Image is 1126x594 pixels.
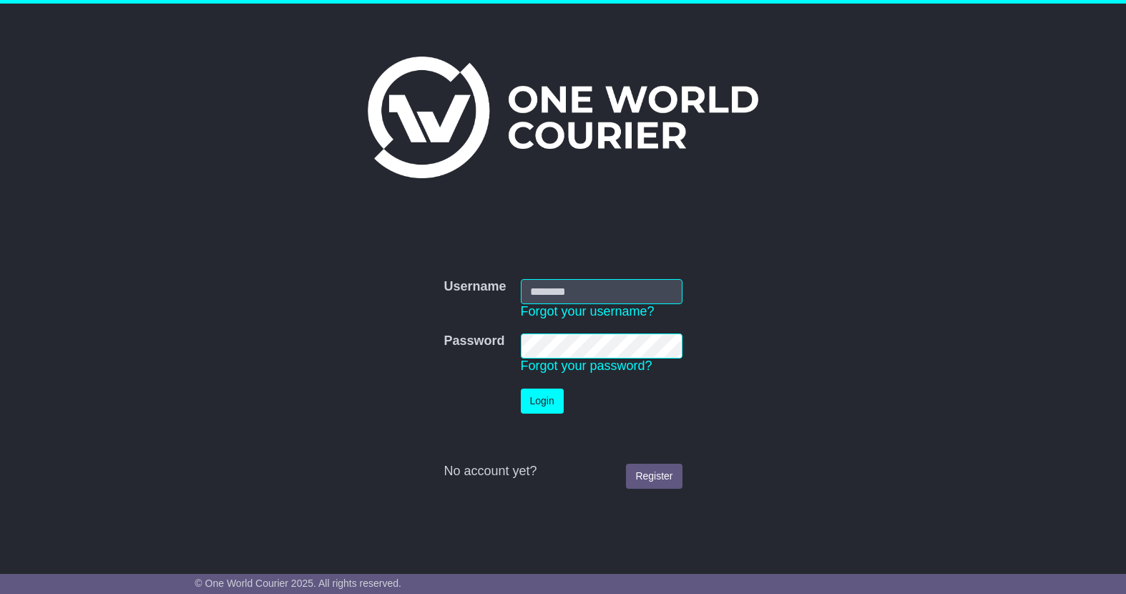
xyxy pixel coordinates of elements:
[521,304,655,318] a: Forgot your username?
[444,464,682,479] div: No account yet?
[195,578,401,589] span: © One World Courier 2025. All rights reserved.
[626,464,682,489] a: Register
[368,57,758,178] img: One World
[444,279,506,295] label: Username
[444,333,504,349] label: Password
[521,389,564,414] button: Login
[521,359,652,373] a: Forgot your password?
